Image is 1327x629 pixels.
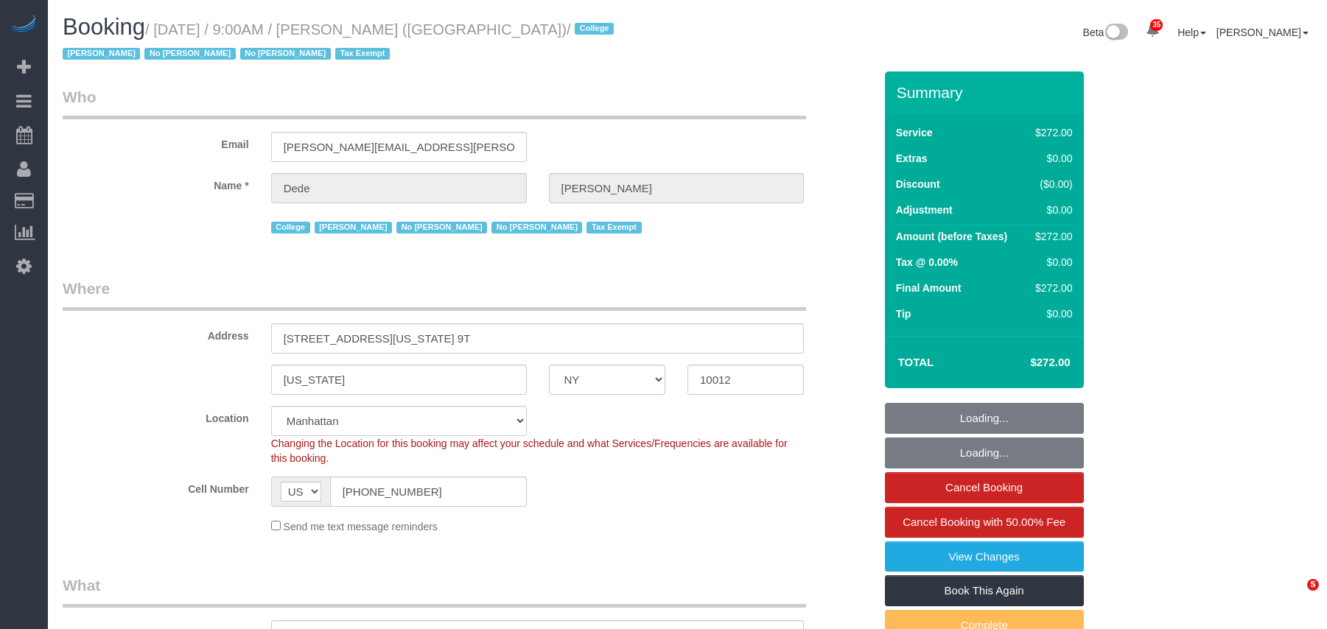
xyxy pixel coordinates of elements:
[1307,579,1319,591] span: 5
[330,477,527,507] input: Cell Number
[63,574,806,608] legend: What
[271,365,527,395] input: City
[271,132,527,162] input: Email
[1029,306,1072,321] div: $0.00
[885,472,1084,503] a: Cancel Booking
[1216,27,1309,38] a: [PERSON_NAME]
[903,516,1065,528] span: Cancel Booking with 50.00% Fee
[63,48,140,60] span: [PERSON_NAME]
[52,406,260,426] label: Location
[1029,203,1072,217] div: $0.00
[1029,281,1072,295] div: $272.00
[1029,229,1072,244] div: $272.00
[896,306,911,321] label: Tip
[240,48,331,60] span: No [PERSON_NAME]
[1104,24,1128,43] img: New interface
[687,365,804,395] input: Zip Code
[885,541,1084,572] a: View Changes
[271,173,527,203] input: First Name
[63,278,806,311] legend: Where
[52,323,260,343] label: Address
[896,177,940,191] label: Discount
[549,173,805,203] input: Last Name
[896,281,962,295] label: Final Amount
[1277,579,1312,614] iframe: Intercom live chat
[1029,151,1072,166] div: $0.00
[896,255,958,270] label: Tax @ 0.00%
[587,222,641,233] span: Tax Exempt
[52,132,260,152] label: Email
[52,477,260,496] label: Cell Number
[1083,27,1129,38] a: Beta
[885,575,1084,606] a: Book This Again
[1150,19,1163,31] span: 35
[896,125,933,140] label: Service
[396,222,487,233] span: No [PERSON_NAME]
[885,507,1084,538] a: Cancel Booking with 50.00% Fee
[898,356,934,368] strong: Total
[1029,125,1072,140] div: $272.00
[1029,255,1072,270] div: $0.00
[491,222,582,233] span: No [PERSON_NAME]
[1029,177,1072,191] div: ($0.00)
[335,48,390,60] span: Tax Exempt
[575,23,614,35] span: College
[1177,27,1206,38] a: Help
[144,48,235,60] span: No [PERSON_NAME]
[52,173,260,193] label: Name *
[315,222,392,233] span: [PERSON_NAME]
[63,86,806,119] legend: Who
[896,203,953,217] label: Adjustment
[271,222,310,233] span: College
[284,521,438,533] span: Send me text message reminders
[63,21,618,63] small: / [DATE] / 9:00AM / [PERSON_NAME] ([GEOGRAPHIC_DATA])
[1138,15,1167,47] a: 35
[897,84,1076,101] h3: Summary
[986,356,1070,369] h4: $272.00
[63,14,145,40] span: Booking
[896,151,928,166] label: Extras
[9,15,38,35] img: Automaid Logo
[896,229,1007,244] label: Amount (before Taxes)
[271,438,788,464] span: Changing the Location for this booking may affect your schedule and what Services/Frequencies are...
